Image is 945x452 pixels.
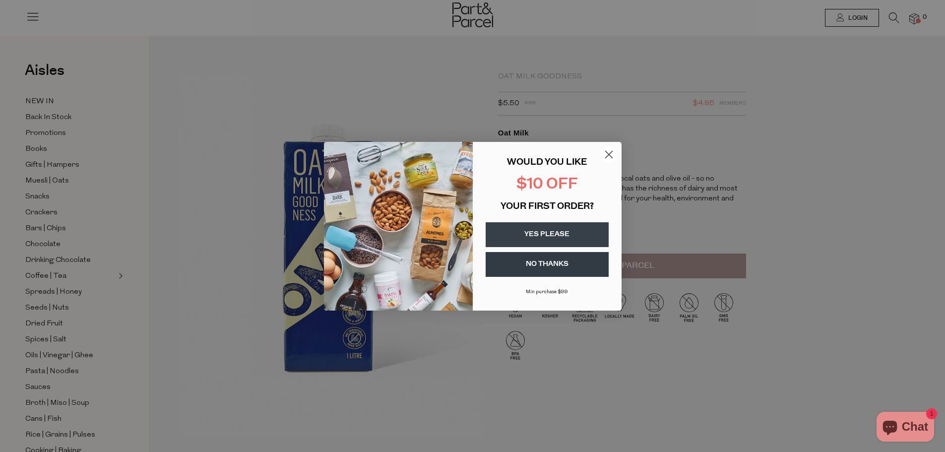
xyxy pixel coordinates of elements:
span: YOUR FIRST ORDER? [501,202,594,211]
button: NO THANKS [486,252,609,277]
img: 43fba0fb-7538-40bc-babb-ffb1a4d097bc.jpeg [324,142,473,311]
span: Min purchase $99 [526,289,568,295]
span: $10 OFF [516,177,578,193]
span: WOULD YOU LIKE [507,158,587,167]
button: YES PLEASE [486,222,609,247]
button: Close dialog [600,146,618,163]
inbox-online-store-chat: Shopify online store chat [874,412,937,444]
